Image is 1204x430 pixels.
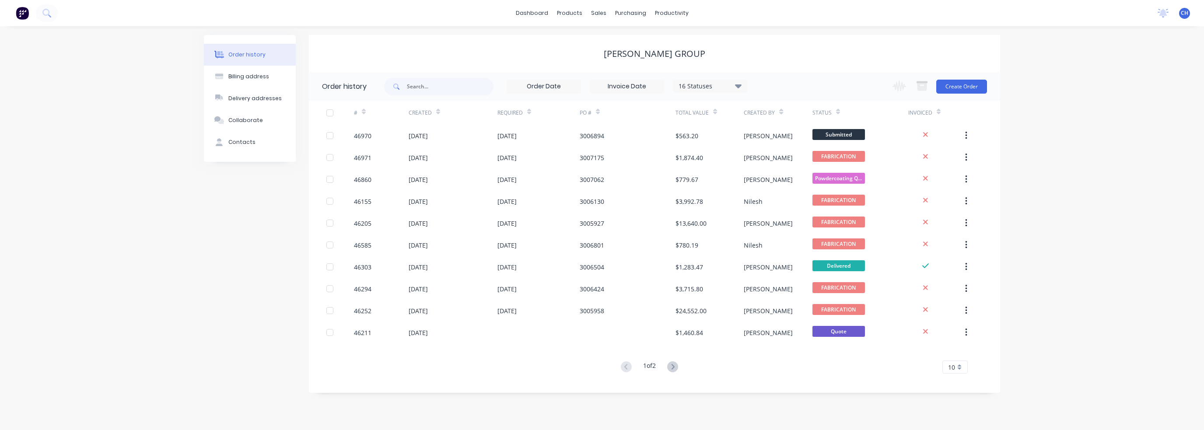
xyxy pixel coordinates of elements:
div: Invoiced [908,101,963,125]
button: Delivery addresses [204,87,296,109]
div: 3007175 [580,153,604,162]
span: Submitted [812,129,865,140]
span: CH [1181,9,1188,17]
div: Billing address [228,73,269,80]
div: Created [409,101,497,125]
div: $3,992.78 [675,197,703,206]
span: FABRICATION [812,304,865,315]
div: 3006424 [580,284,604,294]
div: 46252 [354,306,371,315]
div: [DATE] [497,284,517,294]
div: Contacts [228,138,255,146]
div: $1,874.40 [675,153,703,162]
span: Quote [812,326,865,337]
div: $1,283.47 [675,262,703,272]
div: [DATE] [409,284,428,294]
div: Required [497,109,523,117]
span: FABRICATION [812,217,865,227]
div: [DATE] [409,328,428,337]
div: [DATE] [497,131,517,140]
div: 3005927 [580,219,604,228]
div: $563.20 [675,131,698,140]
div: [DATE] [409,219,428,228]
div: $24,552.00 [675,306,707,315]
div: $13,640.00 [675,219,707,228]
div: productivity [651,7,693,20]
div: [DATE] [497,262,517,272]
div: [PERSON_NAME] [744,175,793,184]
input: Invoice Date [590,80,664,93]
div: 3005958 [580,306,604,315]
div: 46205 [354,219,371,228]
span: 10 [948,363,955,372]
div: Total Value [675,109,709,117]
div: [PERSON_NAME] [744,219,793,228]
div: sales [587,7,611,20]
span: FABRICATION [812,282,865,293]
div: 3006504 [580,262,604,272]
div: Nilesh [744,197,763,206]
div: Order history [322,81,367,92]
div: 46971 [354,153,371,162]
div: PO # [580,109,591,117]
div: Created By [744,109,775,117]
div: # [354,101,409,125]
span: FABRICATION [812,238,865,249]
div: $780.19 [675,241,698,250]
div: [PERSON_NAME] [744,262,793,272]
button: Billing address [204,66,296,87]
div: Collaborate [228,116,263,124]
div: $1,460.84 [675,328,703,337]
div: 3006801 [580,241,604,250]
div: [DATE] [497,241,517,250]
button: Create Order [936,80,987,94]
button: Order history [204,44,296,66]
button: Collaborate [204,109,296,131]
div: 16 Statuses [673,81,747,91]
div: products [553,7,587,20]
div: [PERSON_NAME] [744,284,793,294]
div: [DATE] [497,197,517,206]
div: Nilesh [744,241,763,250]
div: Total Value [675,101,744,125]
a: dashboard [511,7,553,20]
div: [PERSON_NAME] [744,306,793,315]
div: [DATE] [497,175,517,184]
div: 46155 [354,197,371,206]
div: 46294 [354,284,371,294]
input: Search... [407,78,493,95]
div: [DATE] [497,153,517,162]
div: 46860 [354,175,371,184]
div: [PERSON_NAME] GROUP [604,49,705,59]
div: 46303 [354,262,371,272]
img: Factory [16,7,29,20]
div: 3006894 [580,131,604,140]
div: # [354,109,357,117]
input: Order Date [507,80,581,93]
div: Created By [744,101,812,125]
div: [DATE] [409,262,428,272]
div: PO # [580,101,675,125]
div: Status [812,109,832,117]
div: [PERSON_NAME] [744,328,793,337]
div: [PERSON_NAME] [744,131,793,140]
div: Order history [228,51,266,59]
span: Powdercoating Q... [812,173,865,184]
button: Contacts [204,131,296,153]
div: 46585 [354,241,371,250]
div: [PERSON_NAME] [744,153,793,162]
div: [DATE] [409,153,428,162]
div: $779.67 [675,175,698,184]
div: [DATE] [409,131,428,140]
div: $3,715.80 [675,284,703,294]
div: 46970 [354,131,371,140]
span: FABRICATION [812,195,865,206]
div: Status [812,101,908,125]
div: Required [497,101,580,125]
div: Created [409,109,432,117]
span: FABRICATION [812,151,865,162]
div: 3007062 [580,175,604,184]
div: [DATE] [409,306,428,315]
div: purchasing [611,7,651,20]
div: 1 of 2 [643,361,656,374]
